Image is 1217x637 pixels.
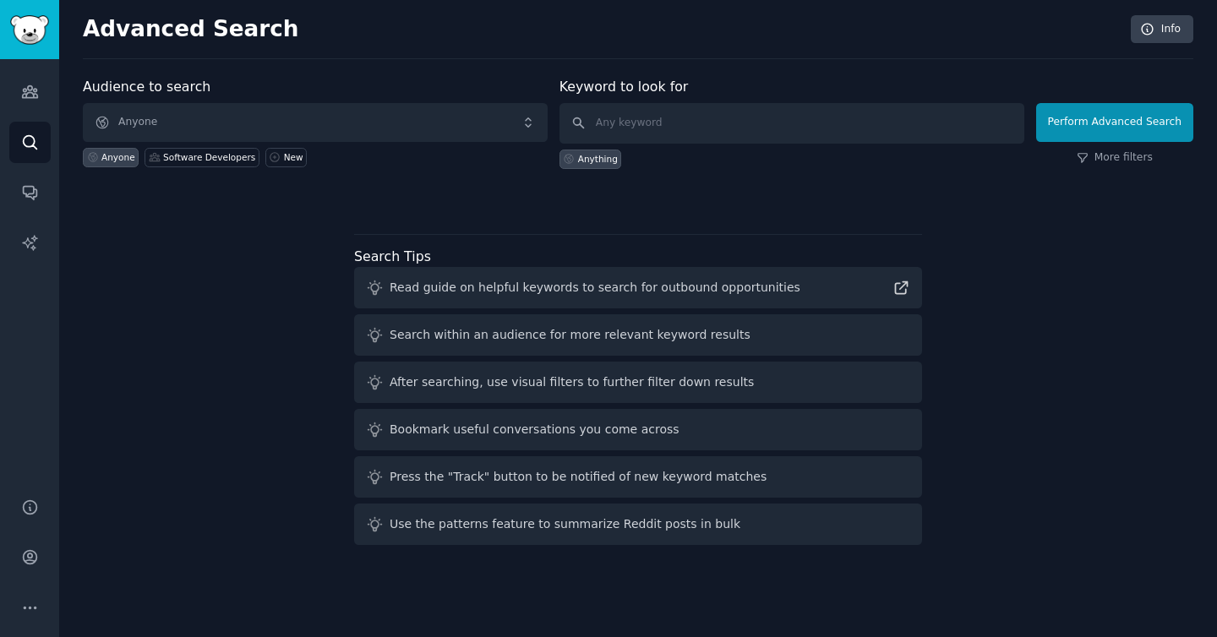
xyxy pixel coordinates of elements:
div: Bookmark useful conversations you come across [390,421,679,438]
div: Software Developers [163,151,255,163]
div: Search within an audience for more relevant keyword results [390,326,750,344]
div: Use the patterns feature to summarize Reddit posts in bulk [390,515,740,533]
input: Any keyword [559,103,1024,144]
label: Audience to search [83,79,210,95]
h2: Advanced Search [83,16,1121,43]
a: More filters [1077,150,1153,166]
button: Perform Advanced Search [1036,103,1193,142]
div: Anyone [101,151,135,163]
div: Press the "Track" button to be notified of new keyword matches [390,468,767,486]
a: Info [1131,15,1193,44]
label: Keyword to look for [559,79,689,95]
div: New [284,151,303,163]
button: Anyone [83,103,548,142]
div: After searching, use visual filters to further filter down results [390,373,754,391]
div: Anything [578,153,618,165]
img: GummySearch logo [10,15,49,45]
div: Read guide on helpful keywords to search for outbound opportunities [390,279,800,297]
label: Search Tips [354,248,431,264]
a: New [265,148,307,167]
